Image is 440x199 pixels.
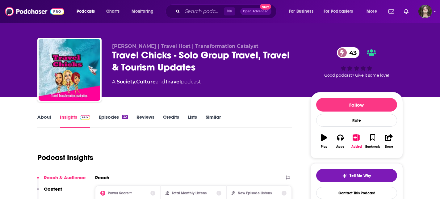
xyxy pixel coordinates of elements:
[112,78,201,86] div: A podcast
[332,130,348,152] button: Apps
[122,115,128,119] div: 32
[260,4,271,10] span: New
[206,114,221,128] a: Similar
[171,4,283,19] div: Search podcasts, credits, & more...
[172,191,207,195] h2: Total Monthly Listens
[418,5,432,18] img: User Profile
[310,43,403,82] div: 43Good podcast? Give it some love!
[163,114,179,128] a: Credits
[401,6,411,17] a: Show notifications dropdown
[316,169,397,182] button: tell me why sparkleTell Me Why
[39,39,100,101] img: Travel Chicks - Solo Group Travel, Travel & Tourism Updates
[165,79,181,85] a: Travel
[365,145,380,149] div: Bookmark
[316,98,397,112] button: Follow
[240,8,271,15] button: Open AdvancedNew
[136,114,154,128] a: Reviews
[95,175,109,180] h2: Reach
[365,130,381,152] button: Bookmark
[418,5,432,18] span: Logged in as jack14248
[289,7,313,16] span: For Business
[336,145,344,149] div: Apps
[112,43,258,49] span: [PERSON_NAME] | Travel Host | Transformation Catalyst
[80,115,90,120] img: Podchaser Pro
[37,175,86,186] button: Reach & Audience
[72,6,103,16] button: open menu
[316,187,397,199] a: Contact This Podcast
[321,145,327,149] div: Play
[102,6,123,16] a: Charts
[381,130,397,152] button: Share
[117,79,135,85] a: Society
[316,130,332,152] button: Play
[127,6,161,16] button: open menu
[44,186,62,192] p: Content
[324,7,353,16] span: For Podcasters
[367,7,377,16] span: More
[418,5,432,18] button: Show profile menu
[342,173,347,178] img: tell me why sparkle
[285,6,321,16] button: open menu
[108,191,132,195] h2: Power Score™
[60,114,90,128] a: InsightsPodchaser Pro
[106,7,119,16] span: Charts
[77,7,95,16] span: Podcasts
[37,153,93,162] h1: Podcast Insights
[386,6,396,17] a: Show notifications dropdown
[224,7,235,15] span: ⌘ K
[362,6,385,16] button: open menu
[348,130,364,152] button: Added
[238,191,272,195] h2: New Episode Listens
[156,79,165,85] span: and
[182,6,224,16] input: Search podcasts, credits, & more...
[243,10,269,13] span: Open Advanced
[37,114,51,128] a: About
[385,145,393,149] div: Share
[99,114,128,128] a: Episodes32
[337,47,360,58] a: 43
[37,186,62,197] button: Content
[351,145,362,149] div: Added
[188,114,197,128] a: Lists
[324,73,389,78] span: Good podcast? Give it some love!
[5,6,64,17] img: Podchaser - Follow, Share and Rate Podcasts
[320,6,362,16] button: open menu
[135,79,136,85] span: ,
[132,7,153,16] span: Monitoring
[350,173,371,178] span: Tell Me Why
[44,175,86,180] p: Reach & Audience
[316,114,397,127] div: Rate
[343,47,360,58] span: 43
[136,79,156,85] a: Culture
